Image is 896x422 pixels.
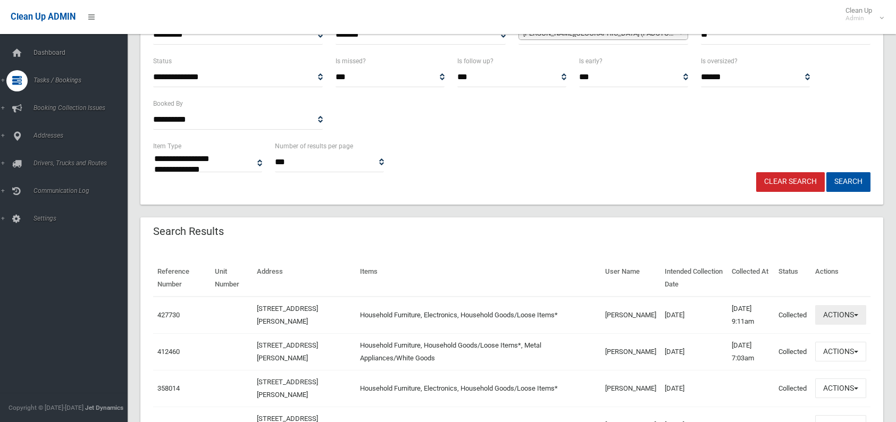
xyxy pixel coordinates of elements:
th: User Name [601,260,660,297]
span: Addresses [30,132,136,139]
td: Collected [774,370,811,407]
button: Search [826,172,870,192]
a: Clear Search [756,172,825,192]
td: [DATE] 9:11am [727,297,774,334]
td: Collected [774,333,811,370]
label: Is follow up? [457,55,493,67]
td: [DATE] [660,297,727,334]
span: Tasks / Bookings [30,77,136,84]
td: Household Furniture, Electronics, Household Goods/Loose Items* [356,297,601,334]
th: Actions [811,260,870,297]
label: Item Type [153,140,181,152]
td: [PERSON_NAME] [601,297,660,334]
a: [STREET_ADDRESS][PERSON_NAME] [257,341,318,362]
td: [PERSON_NAME] [601,370,660,407]
th: Collected At [727,260,774,297]
th: Status [774,260,811,297]
td: [DATE] [660,370,727,407]
a: [STREET_ADDRESS][PERSON_NAME] [257,305,318,325]
small: Admin [845,14,872,22]
span: Dashboard [30,49,136,56]
td: [PERSON_NAME] [601,333,660,370]
td: [DATE] 7:03am [727,333,774,370]
span: Settings [30,215,136,222]
th: Unit Number [211,260,253,297]
a: [STREET_ADDRESS][PERSON_NAME] [257,378,318,399]
td: Household Furniture, Electronics, Household Goods/Loose Items* [356,370,601,407]
span: Copyright © [DATE]-[DATE] [9,404,83,411]
label: Is oversized? [701,55,738,67]
span: Communication Log [30,187,136,195]
th: Address [253,260,356,297]
span: Clean Up ADMIN [11,12,76,22]
td: [DATE] [660,333,727,370]
label: Number of results per page [275,140,353,152]
span: Clean Up [840,6,883,22]
label: Is missed? [336,55,366,67]
button: Actions [815,342,866,361]
a: 358014 [157,384,180,392]
button: Actions [815,378,866,398]
th: Reference Number [153,260,211,297]
label: Is early? [579,55,602,67]
a: 427730 [157,311,180,319]
header: Search Results [140,221,237,242]
label: Status [153,55,172,67]
th: Items [356,260,601,297]
span: Drivers, Trucks and Routes [30,159,136,167]
td: Household Furniture, Household Goods/Loose Items*, Metal Appliances/White Goods [356,333,601,370]
a: 412460 [157,348,180,356]
td: Collected [774,297,811,334]
span: Booking Collection Issues [30,104,136,112]
strong: Jet Dynamics [85,404,123,411]
button: Actions [815,305,866,325]
label: Booked By [153,98,183,109]
th: Intended Collection Date [660,260,727,297]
